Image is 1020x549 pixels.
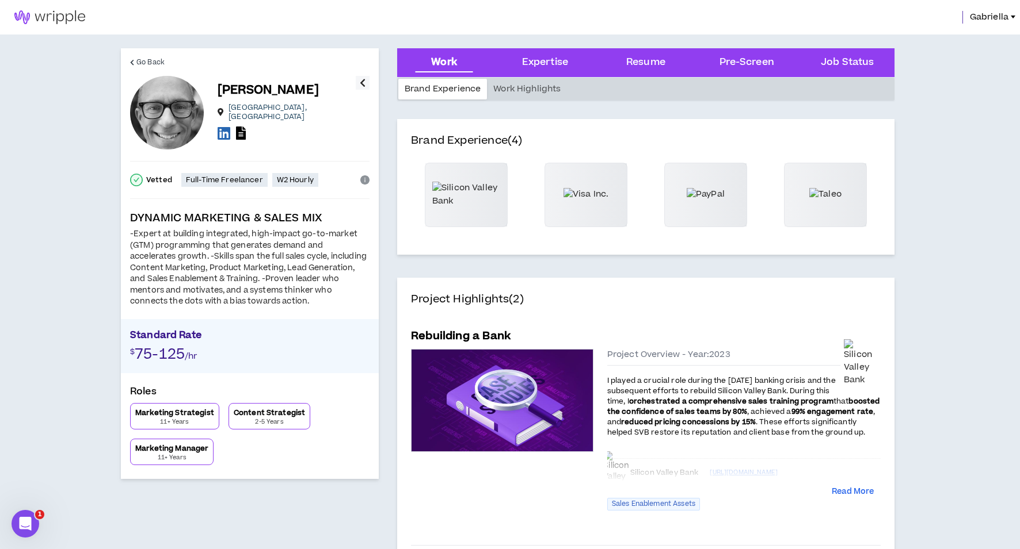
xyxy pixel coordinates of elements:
span: info-circle [360,175,370,185]
p: DYNAMIC MARKETING & SALES MIX [130,210,370,226]
strong: boosted the confidence of sales teams by 80% [607,396,880,417]
span: that [833,396,849,406]
p: 2-5 Years [255,417,283,427]
span: , and [607,406,876,427]
span: I played a crucial role during the [DATE] banking crisis and the subsequent efforts to rebuild Si... [607,375,836,406]
div: Expertise [522,55,568,70]
div: Work [431,55,457,70]
strong: 99% engagement rate [791,406,874,417]
span: Gabriella [970,11,1008,24]
span: Go Back [136,57,165,68]
p: [PERSON_NAME] [218,82,319,98]
div: Resume [626,55,665,70]
span: 1 [35,510,44,519]
p: Vetted [146,175,172,185]
span: 75-125 [135,344,185,364]
span: /hr [185,350,197,362]
span: , achieved a [747,406,791,417]
a: Go Back [130,48,165,76]
img: Silicon Valley Bank [844,339,881,387]
p: Full-Time Freelancer [186,175,263,185]
span: check-circle [130,174,143,186]
div: Brand Experience [398,79,487,99]
p: [GEOGRAPHIC_DATA] , [GEOGRAPHIC_DATA] [229,103,356,121]
p: 11+ Years [160,417,189,427]
div: Brian S. [130,76,204,149]
p: Marketing Strategist [135,408,214,417]
span: Project Overview - Year: 2023 [607,349,730,360]
img: PayPal [687,188,725,201]
h5: Rebuilding a Bank [411,328,511,344]
button: Read More [832,486,874,498]
img: project-case-studies-default.jpeg [412,350,593,451]
iframe: Intercom live chat [12,510,39,538]
p: Roles [130,385,370,403]
p: Standard Rate [130,328,370,345]
img: Visa Inc. [564,188,608,201]
div: Work Highlights [487,79,567,99]
span: $ [130,347,135,357]
p: 11+ Years [158,453,187,462]
div: Job Status [821,55,874,70]
img: Taleo [809,188,842,201]
span: Sales Enablement Assets [607,498,700,510]
div: -Expert at building integrated, high-impact go-to-market (GTM) programming that generates demand ... [130,229,370,308]
strong: reduced pricing concessions by 15% [621,417,756,427]
h4: Brand Experience (4) [411,133,881,163]
span: . These efforts significantly helped SVB restore its reputation and client base from the ground up. [607,417,866,437]
p: Content Strategist [234,408,306,417]
div: Pre-Screen [720,55,774,70]
p: W2 Hourly [277,175,314,185]
p: Marketing Manager [135,444,208,453]
img: Silicon Valley Bank [432,182,500,208]
strong: orchestrated a comprehensive sales training program [629,396,833,406]
h4: Project Highlights (2) [411,291,881,321]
